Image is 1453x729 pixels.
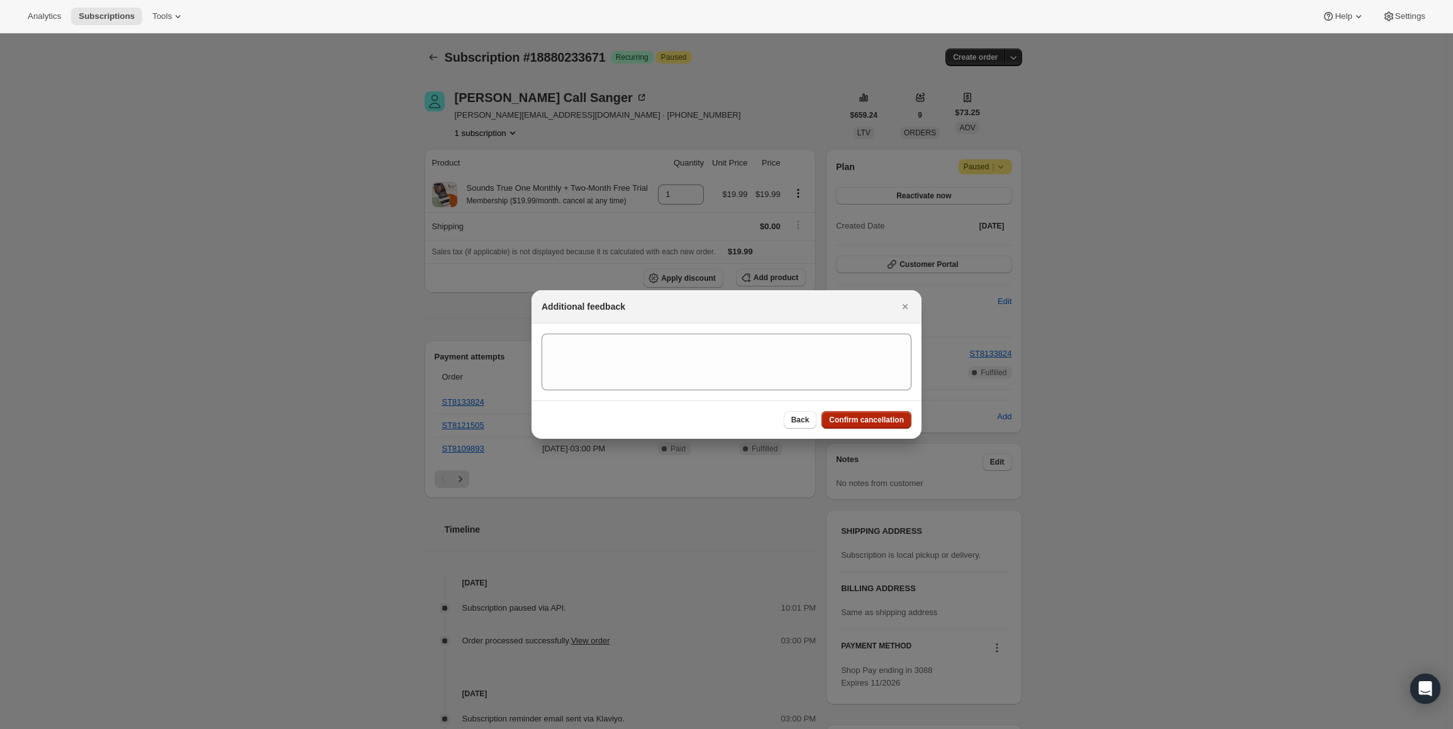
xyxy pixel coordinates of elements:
[79,11,135,21] span: Subscriptions
[20,8,69,25] button: Analytics
[791,415,810,425] span: Back
[71,8,142,25] button: Subscriptions
[896,298,914,315] button: Close
[784,411,817,429] button: Back
[1315,8,1372,25] button: Help
[829,415,904,425] span: Confirm cancellation
[28,11,61,21] span: Analytics
[152,11,172,21] span: Tools
[542,300,625,313] h2: Additional feedback
[1395,11,1425,21] span: Settings
[1375,8,1433,25] button: Settings
[145,8,192,25] button: Tools
[1335,11,1352,21] span: Help
[821,411,911,429] button: Confirm cancellation
[1410,674,1440,704] div: Open Intercom Messenger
